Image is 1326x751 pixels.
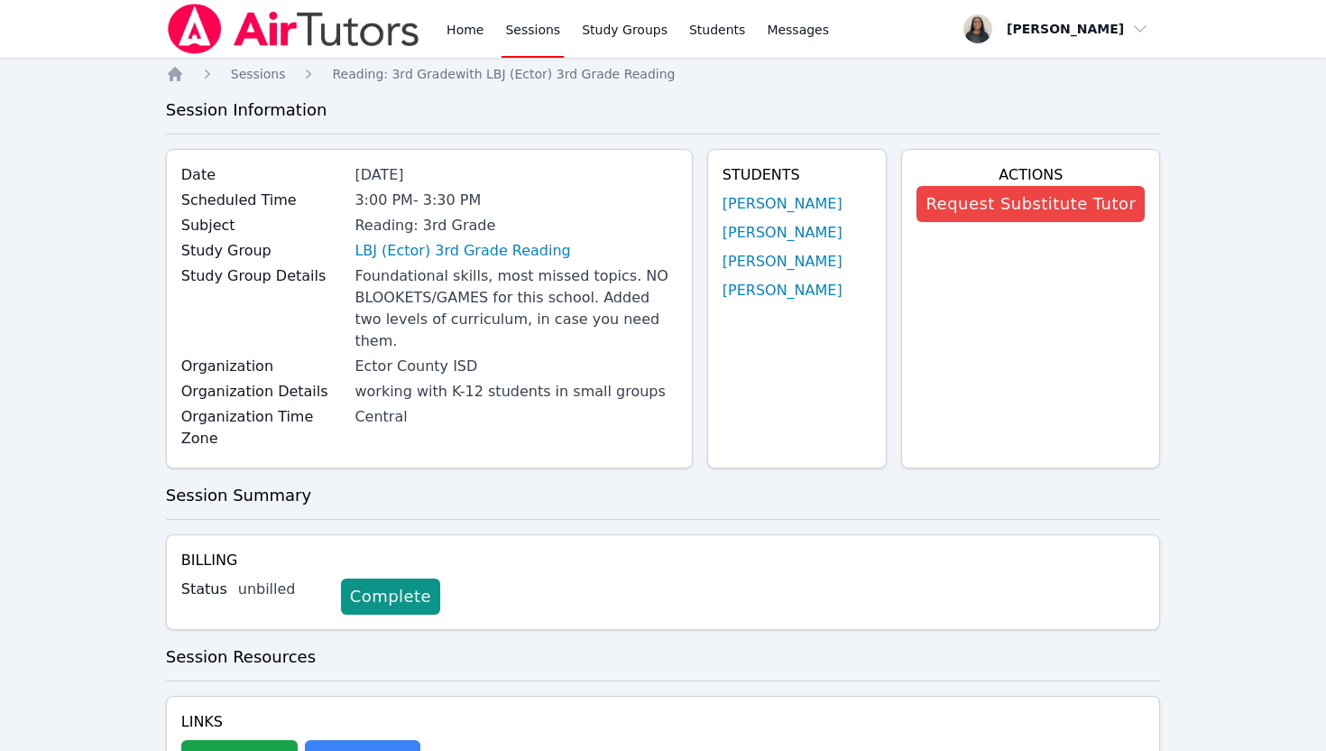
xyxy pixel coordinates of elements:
[181,550,1146,571] h4: Billing
[355,164,677,186] div: [DATE]
[916,164,1145,186] h4: Actions
[723,222,843,244] a: [PERSON_NAME]
[723,164,872,186] h4: Students
[181,356,345,377] label: Organization
[355,381,677,403] div: working with K-12 students in small groups
[231,67,286,81] span: Sessions
[181,579,227,600] label: Status
[238,579,327,600] div: unbilled
[181,381,345,403] label: Organization Details
[181,190,345,211] label: Scheduled Time
[332,67,675,81] span: Reading: 3rd Grade with LBJ (Ector) 3rd Grade Reading
[181,711,420,733] h4: Links
[166,4,421,54] img: Air Tutors
[181,164,345,186] label: Date
[355,215,677,236] div: Reading: 3rd Grade
[181,240,345,262] label: Study Group
[332,65,675,83] a: Reading: 3rd Gradewith LBJ (Ector) 3rd Grade Reading
[355,406,677,428] div: Central
[723,280,843,301] a: [PERSON_NAME]
[723,251,843,273] a: [PERSON_NAME]
[166,97,1161,123] h3: Session Information
[166,644,1161,670] h3: Session Resources
[166,65,1161,83] nav: Breadcrumb
[181,406,345,450] label: Organization Time Zone
[916,186,1145,222] button: Request Substitute Tutor
[355,265,677,352] div: Foundational skills, most missed topics. NO BLOOKETS/GAMES for this school. Added two levels of c...
[231,65,286,83] a: Sessions
[723,193,843,215] a: [PERSON_NAME]
[341,579,440,615] a: Complete
[355,356,677,377] div: Ector County ISD
[181,215,345,236] label: Subject
[767,21,829,39] span: Messages
[355,240,570,262] a: LBJ (Ector) 3rd Grade Reading
[355,190,677,211] div: 3:00 PM - 3:30 PM
[181,265,345,287] label: Study Group Details
[166,483,1161,508] h3: Session Summary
